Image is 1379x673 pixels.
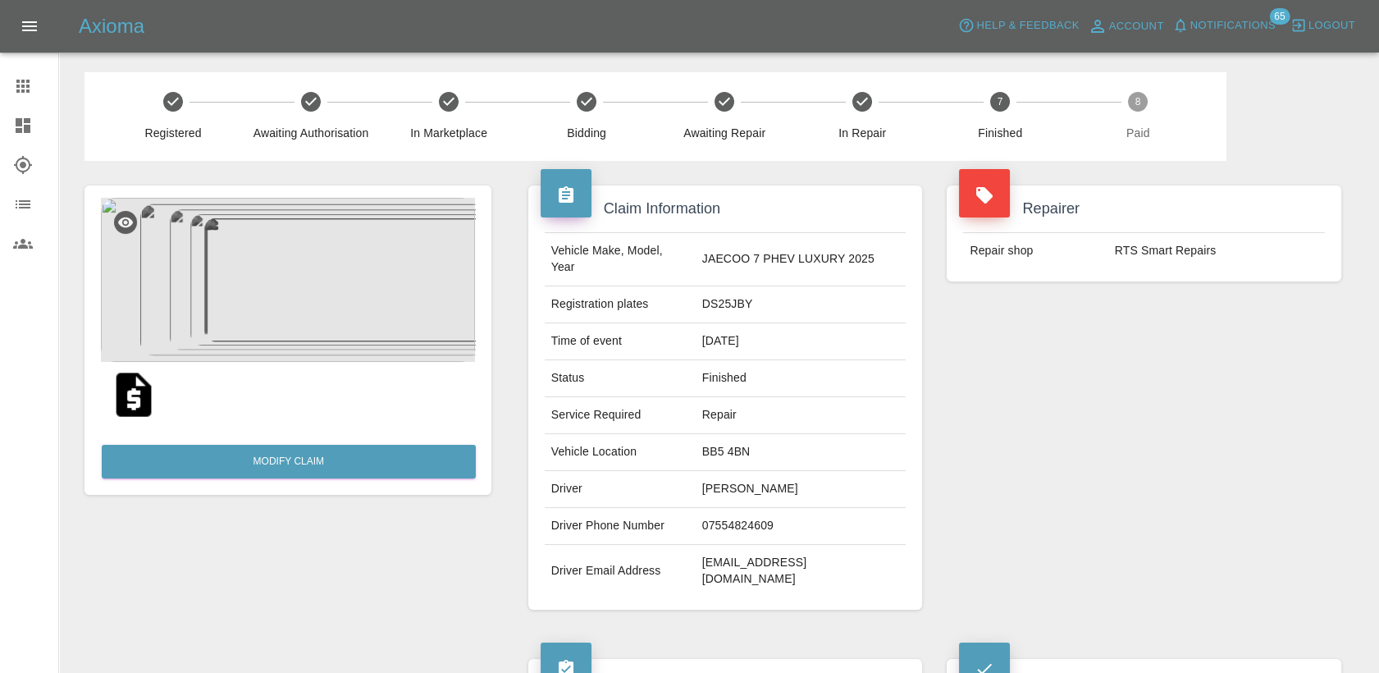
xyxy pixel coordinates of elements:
td: Finished [696,360,906,397]
button: Open drawer [10,7,49,46]
span: Paid [1075,125,1200,141]
td: [DATE] [696,323,906,360]
td: Service Required [545,397,696,434]
span: Awaiting Repair [662,125,787,141]
td: BB5 4BN [696,434,906,471]
text: 8 [1135,96,1141,108]
h4: Repairer [959,198,1329,220]
td: Registration plates [545,286,696,323]
td: Vehicle Make, Model, Year [545,233,696,286]
td: Repair [696,397,906,434]
td: Driver Email Address [545,545,696,597]
td: RTS Smart Repairs [1108,233,1325,269]
td: JAECOO 7 PHEV LUXURY 2025 [696,233,906,286]
span: 65 [1269,8,1290,25]
h4: Claim Information [541,198,911,220]
span: Bidding [524,125,649,141]
img: original/7a6e4d08-537b-4f8e-8047-f2f8d079a8c7 [107,369,160,421]
span: Notifications [1190,16,1276,35]
span: Registered [111,125,235,141]
td: Vehicle Location [545,434,696,471]
td: Repair shop [963,233,1107,269]
span: Awaiting Authorisation [249,125,373,141]
span: In Marketplace [386,125,511,141]
td: Status [545,360,696,397]
td: Time of event [545,323,696,360]
button: Help & Feedback [954,13,1083,39]
td: 07554824609 [696,508,906,545]
text: 7 [998,96,1003,108]
a: Account [1084,13,1168,39]
td: Driver Phone Number [545,508,696,545]
button: Logout [1286,13,1359,39]
td: [EMAIL_ADDRESS][DOMAIN_NAME] [696,545,906,597]
img: 2dfa208a-5a54-430c-b65a-efcf1f24a597 [101,198,475,362]
a: Modify Claim [102,445,476,478]
span: Logout [1308,16,1355,35]
h5: Axioma [79,13,144,39]
td: DS25JBY [696,286,906,323]
td: Driver [545,471,696,508]
td: [PERSON_NAME] [696,471,906,508]
span: In Repair [800,125,925,141]
button: Notifications [1168,13,1280,39]
span: Help & Feedback [976,16,1079,35]
span: Finished [938,125,1062,141]
span: Account [1109,17,1164,36]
